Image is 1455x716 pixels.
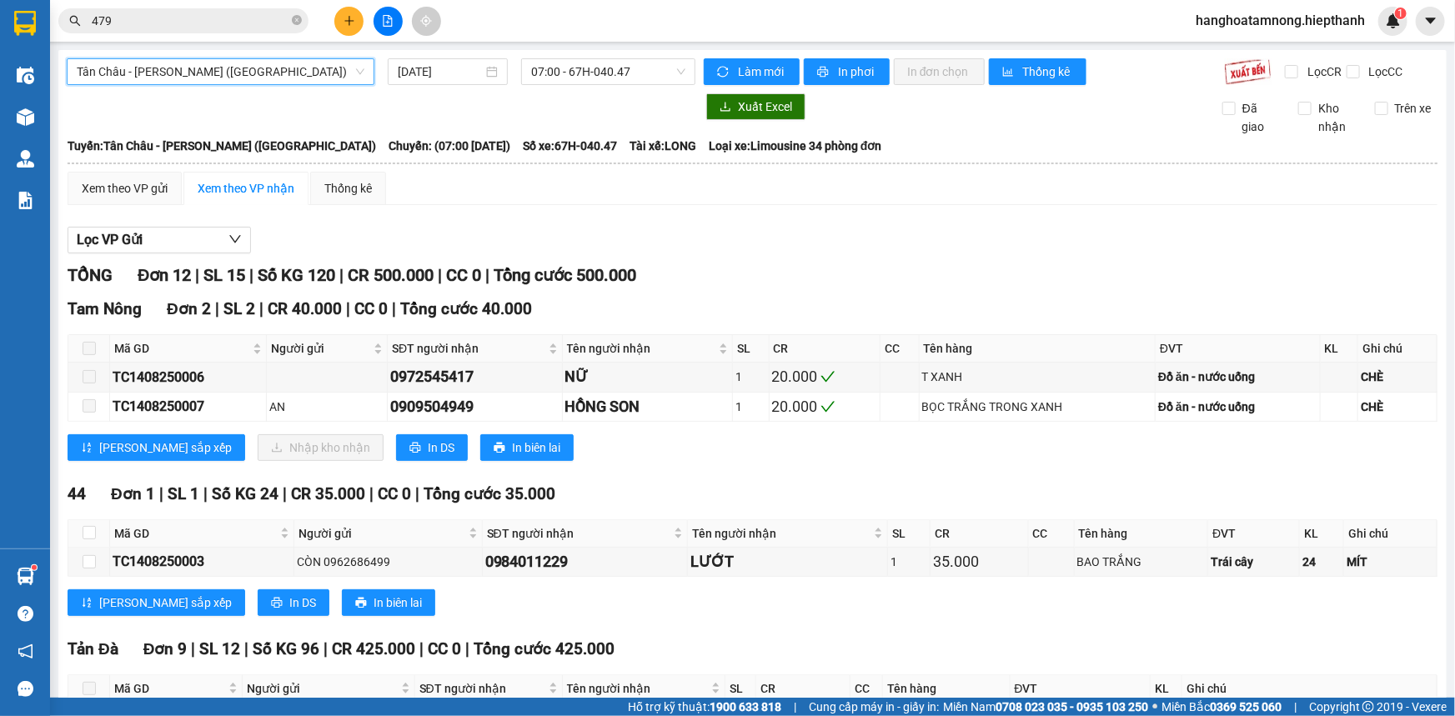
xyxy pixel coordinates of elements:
span: SĐT người nhận [419,679,545,698]
span: message [18,681,33,697]
span: | [392,299,396,318]
span: Tên người nhận [567,339,715,358]
span: Miền Bắc [1161,698,1282,716]
span: | [215,299,219,318]
img: icon-new-feature [1386,13,1401,28]
strong: 0369 525 060 [1210,700,1282,713]
span: Cung cấp máy in - giấy in: [809,698,939,716]
div: Đồ ăn - nước uống [1158,398,1317,416]
button: downloadNhập kho nhận [258,434,384,461]
input: Tìm tên, số ĐT hoặc mã đơn [92,12,288,30]
td: HỒNG SON [563,393,733,422]
span: In phơi [838,63,876,81]
button: Lọc VP Gửi [68,227,251,253]
span: CR 40.000 [268,299,342,318]
span: | [415,484,419,503]
th: Ghi chú [1344,520,1437,548]
span: 07:00 - 67H-040.47 [531,59,685,84]
span: Trên xe [1388,99,1438,118]
div: 1 [891,553,927,571]
span: [PERSON_NAME] sắp xếp [99,438,232,457]
span: SL 1 [168,484,199,503]
td: 0909504949 [388,393,562,422]
div: 0972545417 [390,365,559,388]
span: | [249,265,253,285]
span: search [69,15,81,27]
div: CHÈ [1361,368,1434,386]
button: printerIn biên lai [342,589,435,616]
span: Tản Đà [68,639,118,658]
th: Tên hàng [920,335,1156,363]
td: LƯỚT [688,548,888,577]
span: | [324,639,328,658]
div: T XANH [922,368,1152,386]
div: 1 [735,398,765,416]
button: bar-chartThống kê [989,58,1086,85]
span: Xuất Excel [738,98,792,116]
span: Lọc CR [1301,63,1344,81]
button: aim [412,7,441,36]
div: 0909504949 [390,395,559,418]
span: In biên lai [374,593,422,612]
span: Tam Nông [68,299,142,318]
th: Tên hàng [1075,520,1209,548]
span: Đơn 2 [167,299,211,318]
td: 0972545417 [388,363,562,392]
span: Kho nhận [1312,99,1362,136]
span: | [283,484,287,503]
span: | [438,265,442,285]
button: printerIn biên lai [480,434,574,461]
span: Người gửi [271,339,370,358]
span: | [346,299,350,318]
div: NỮ [565,365,730,388]
span: Lọc VP Gửi [77,229,143,250]
th: Ghi chú [1182,675,1437,703]
button: sort-ascending[PERSON_NAME] sắp xếp [68,589,245,616]
div: BAO TRẮNG [1077,553,1206,571]
span: printer [494,442,505,455]
span: Người gửi [247,679,398,698]
span: hanghoatamnong.hiepthanh [1182,10,1378,31]
div: MÍT [1347,553,1434,571]
span: | [191,639,195,658]
span: Tài xế: LONG [630,137,696,155]
span: 44 [68,484,86,503]
span: SL 15 [203,265,245,285]
div: 20.000 [772,365,878,388]
span: file-add [382,15,394,27]
span: Hỗ trợ kỹ thuật: [628,698,781,716]
th: CR [770,335,881,363]
span: CC 0 [446,265,481,285]
span: SĐT người nhận [487,524,670,543]
span: Thống kê [1023,63,1073,81]
span: In DS [428,438,454,457]
span: | [339,265,344,285]
span: Đơn 1 [111,484,155,503]
span: Loại xe: Limousine 34 phòng đơn [709,137,882,155]
button: file-add [374,7,403,36]
span: In biên lai [512,438,560,457]
th: CC [881,335,920,363]
strong: 1900 633 818 [710,700,781,713]
span: Làm mới [738,63,786,81]
span: Số KG 120 [258,265,335,285]
div: AN [269,398,384,416]
span: aim [420,15,432,27]
span: | [195,265,199,285]
span: caret-down [1423,13,1438,28]
span: Đã giao [1236,99,1286,136]
th: CR [756,675,850,703]
img: warehouse-icon [17,568,34,585]
span: Tổng cước 500.000 [494,265,636,285]
span: Đơn 9 [143,639,188,658]
span: SL 12 [199,639,240,658]
button: downloadXuất Excel [706,93,805,120]
span: In DS [289,593,316,612]
span: Số KG 24 [212,484,278,503]
button: In đơn chọn [894,58,985,85]
span: CR 500.000 [348,265,434,285]
th: CR [931,520,1028,548]
span: | [259,299,263,318]
span: plus [344,15,355,27]
th: ĐVT [1208,520,1300,548]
